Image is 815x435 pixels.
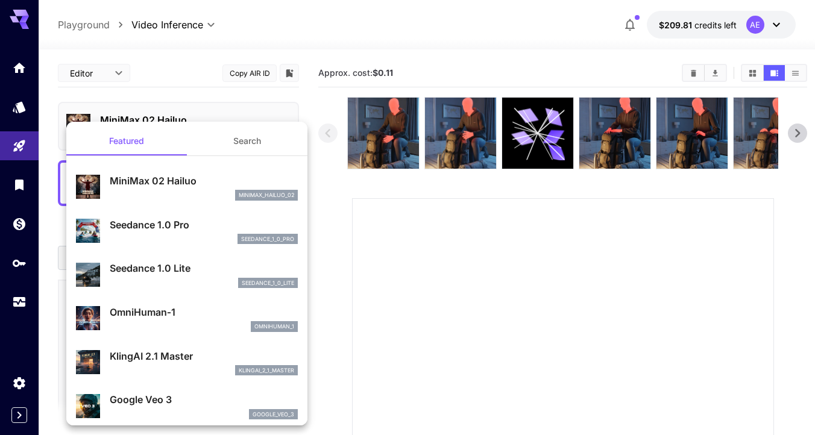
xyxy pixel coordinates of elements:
p: minimax_hailuo_02 [239,191,294,199]
p: MiniMax 02 Hailuo [110,174,298,188]
div: Seedance 1.0 Proseedance_1_0_pro [76,213,298,249]
div: Seedance 1.0 Liteseedance_1_0_lite [76,256,298,293]
div: OmniHuman‑1omnihuman_1 [76,300,298,337]
p: seedance_1_0_lite [242,279,294,287]
p: google_veo_3 [253,410,294,419]
button: Featured [66,127,187,155]
p: klingai_2_1_master [239,366,294,375]
p: seedance_1_0_pro [241,235,294,243]
div: KlingAI 2.1 Masterklingai_2_1_master [76,344,298,381]
p: Google Veo 3 [110,392,298,407]
p: KlingAI 2.1 Master [110,349,298,363]
div: Google Veo 3google_veo_3 [76,387,298,424]
p: omnihuman_1 [254,322,294,331]
button: Search [187,127,307,155]
p: Seedance 1.0 Pro [110,217,298,232]
p: OmniHuman‑1 [110,305,298,319]
p: Seedance 1.0 Lite [110,261,298,275]
div: MiniMax 02 Hailuominimax_hailuo_02 [76,169,298,205]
